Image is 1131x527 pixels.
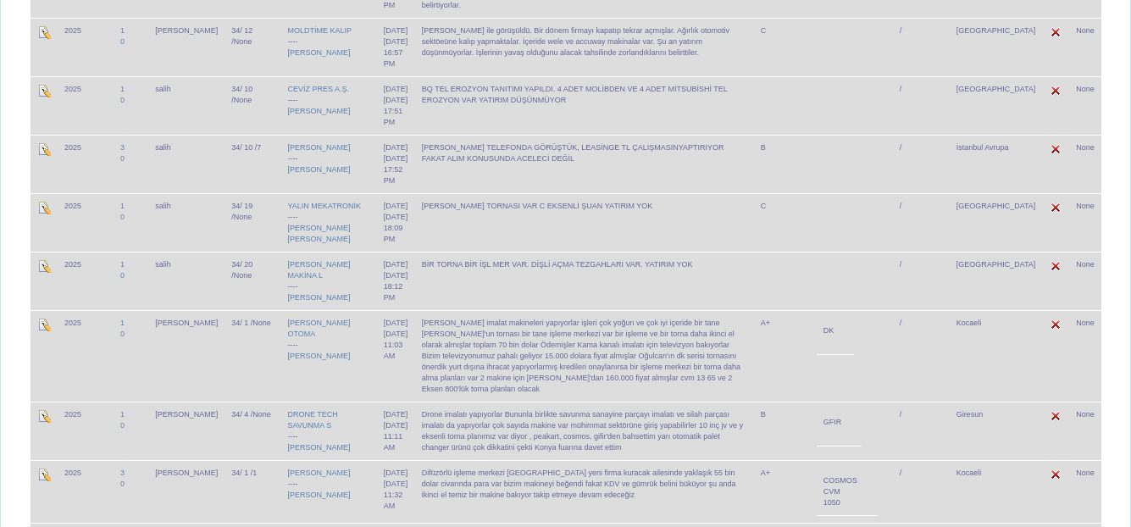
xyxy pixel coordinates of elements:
div: [DATE] 17:51 PM [384,95,408,128]
td: 2025 [58,402,114,460]
td: [PERSON_NAME] [148,402,225,460]
td: None [1069,402,1101,460]
a: 3 [120,143,125,152]
td: 34/ 19 /None [225,193,280,252]
td: A+ [754,310,810,402]
td: [PERSON_NAME] [148,460,225,523]
img: Edit [1049,259,1062,273]
a: [PERSON_NAME] [287,107,350,115]
td: None [1069,18,1101,76]
td: ---- [280,252,376,310]
td: ---- [280,310,376,402]
td: 34/ 10 /None [225,76,280,135]
td: BQ TEL EROZYON TANITIMI YAPILDI. 4 ADET MOLİBDEN VE 4 ADET MİTSUBİSHİ TEL EROZYON VAR YATIRIM DÜŞ... [415,76,754,135]
td: İstanbul Avrupa [950,135,1043,193]
img: Edit [37,468,51,481]
td: 2025 [58,310,114,402]
td: 34/ 4 /None [225,402,280,460]
a: YALIN MEKATRONİK [287,202,361,210]
td: 2025 [58,76,114,135]
td: [PERSON_NAME] imalat makineleri yapıyorlar işleri çok yoğun ve çok iyi içeride bir tane [PERSON_N... [415,310,754,402]
td: None [1069,135,1101,193]
img: Edit [1049,25,1062,39]
td: [GEOGRAPHIC_DATA] [950,193,1043,252]
td: [GEOGRAPHIC_DATA] [950,18,1043,76]
td: [DATE] [377,193,415,252]
td: salih [148,76,225,135]
td: / [893,460,950,523]
td: / [893,135,950,193]
a: 0 [120,154,125,163]
a: [PERSON_NAME] [287,443,350,452]
img: Edit [1049,84,1062,97]
td: None [1069,460,1101,523]
a: 1 [120,202,125,210]
a: [PERSON_NAME] [287,48,350,57]
td: [DATE] [377,460,415,523]
a: [PERSON_NAME] [287,143,350,152]
td: COSMOS CVM 1050 [817,468,864,515]
td: [GEOGRAPHIC_DATA] [950,252,1043,310]
a: 1 [120,260,125,269]
td: 34/ 1 /None [225,310,280,402]
a: CEVİZ PRES A.Ş. [287,85,349,93]
a: 0 [120,330,125,338]
a: DRONE TECH SAVUNMA S [287,410,337,430]
td: [GEOGRAPHIC_DATA] [950,76,1043,135]
td: Kocaeli [950,460,1043,523]
td: 2025 [58,460,114,523]
td: [PERSON_NAME] TELEFONDA GÖRÜŞTÜK, LEASİNGE TL ÇALIŞMASINYAPTIRIYOR FAKAT ALIM KONUSUNDA ACELECİ D... [415,135,754,193]
td: Drone imalatı yapıyorlar Bununla birlikte savunma sanayine parçayı imalatı ve silah parçası imala... [415,402,754,460]
td: [PERSON_NAME] ile görüşüldü. Bir dönem firmayı kapatıp tekrar açmışlar. Ağırlık otomotiv sektöeün... [415,18,754,76]
td: None [1069,310,1101,402]
img: Edit [1049,201,1062,214]
td: / [893,193,950,252]
div: [DATE] 11:03 AM [384,329,408,362]
td: / [893,18,950,76]
a: [PERSON_NAME] MAKİNA L [287,260,350,280]
img: Edit [1049,468,1062,481]
td: [DATE] [377,135,415,193]
td: DK [817,318,841,354]
div: [DATE] 11:11 AM [384,420,408,453]
div: [DATE] 18:12 PM [384,270,408,303]
td: ---- [280,193,376,252]
div: [DATE] 16:57 PM [384,36,408,69]
a: [PERSON_NAME] [287,469,350,477]
a: 0 [120,480,125,488]
a: [PERSON_NAME] [287,352,350,360]
td: ---- [280,135,376,193]
td: [PERSON_NAME] [148,18,225,76]
img: Edit [1049,142,1062,156]
td: 2025 [58,135,114,193]
a: 1 [120,85,125,93]
td: / [893,76,950,135]
td: C [754,18,810,76]
td: B [754,135,810,193]
a: [PERSON_NAME] OTOMA [287,319,350,338]
a: [PERSON_NAME] [287,293,350,302]
div: [DATE] 18:09 PM [384,212,408,245]
td: B [754,402,810,460]
img: Edit [37,142,51,156]
a: 0 [120,271,125,280]
a: [PERSON_NAME] [287,165,350,174]
td: [DATE] [377,76,415,135]
img: Edit [1049,318,1062,331]
td: GFIR [817,409,849,446]
td: Difüzörlü işleme merkezi [GEOGRAPHIC_DATA] yeni firma kuracak ailesinde yaklaşık 55 bin dolar civ... [415,460,754,523]
a: [PERSON_NAME] [PERSON_NAME] [287,224,350,243]
a: 1 [120,26,125,35]
a: [PERSON_NAME] [287,491,350,499]
div: [DATE] 17:52 PM [384,153,408,186]
td: C [754,193,810,252]
td: 34/ 20 /None [225,252,280,310]
td: / [893,252,950,310]
td: salih [148,135,225,193]
img: Edit [37,259,51,273]
td: ---- [280,460,376,523]
img: Edit [37,201,51,214]
td: 34/ 12 /None [225,18,280,76]
td: 2025 [58,193,114,252]
td: None [1069,252,1101,310]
